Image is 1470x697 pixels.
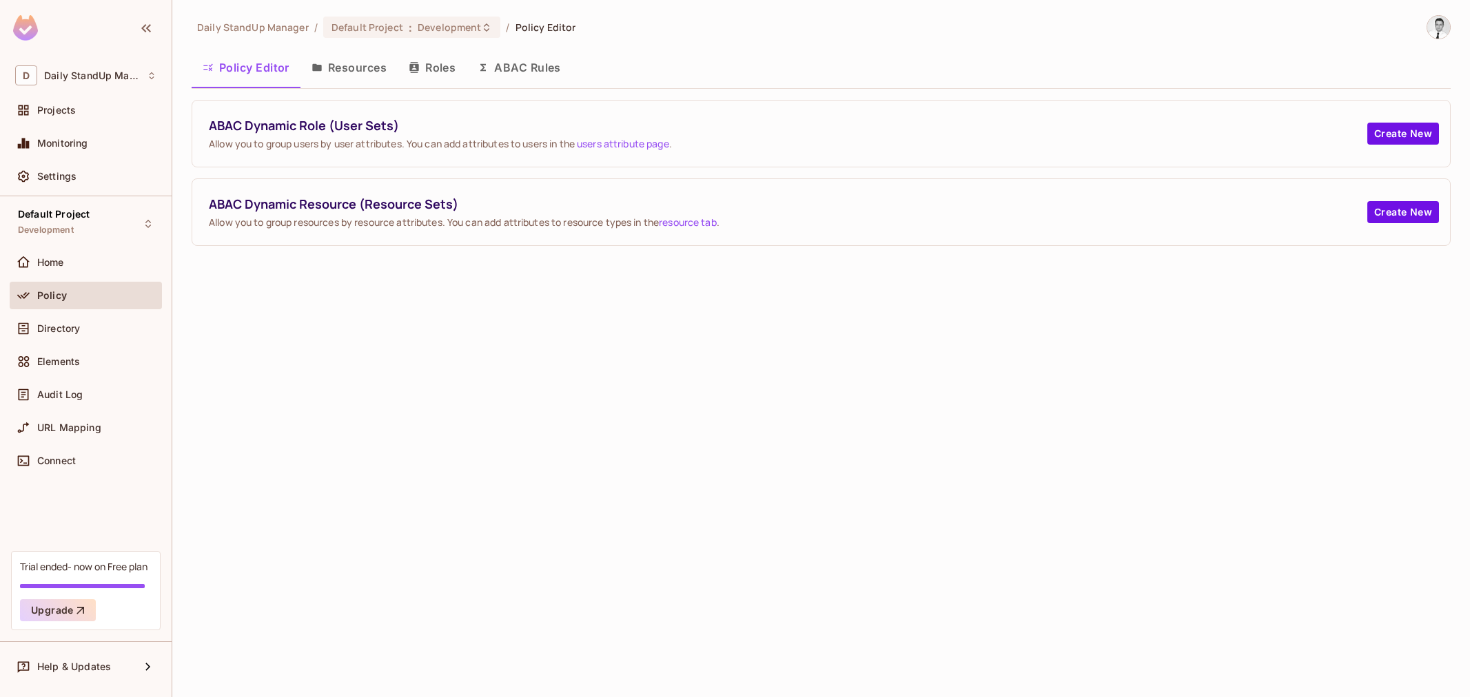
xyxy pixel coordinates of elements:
[398,50,467,85] button: Roles
[18,209,90,220] span: Default Project
[37,290,67,301] span: Policy
[300,50,398,85] button: Resources
[209,196,1367,213] span: ABAC Dynamic Resource (Resource Sets)
[13,15,38,41] img: SReyMgAAAABJRU5ErkJggg==
[314,21,318,34] li: /
[577,137,669,150] a: users attribute page
[1427,16,1450,39] img: Goran Jovanovic
[37,105,76,116] span: Projects
[37,422,101,433] span: URL Mapping
[209,137,1367,150] span: Allow you to group users by user attributes. You can add attributes to users in the .
[44,70,140,81] span: Workspace: Daily StandUp Manager
[192,50,300,85] button: Policy Editor
[209,216,1367,229] span: Allow you to group resources by resource attributes. You can add attributes to resource types in ...
[506,21,509,34] li: /
[15,65,37,85] span: D
[1367,123,1439,145] button: Create New
[209,117,1367,134] span: ABAC Dynamic Role (User Sets)
[659,216,717,229] a: resource tab
[467,50,572,85] button: ABAC Rules
[1367,201,1439,223] button: Create New
[197,21,309,34] span: the active workspace
[37,257,64,268] span: Home
[20,560,147,573] div: Trial ended- now on Free plan
[331,21,403,34] span: Default Project
[20,599,96,621] button: Upgrade
[37,138,88,149] span: Monitoring
[418,21,481,34] span: Development
[37,455,76,466] span: Connect
[37,389,83,400] span: Audit Log
[37,323,80,334] span: Directory
[37,171,76,182] span: Settings
[37,661,111,672] span: Help & Updates
[37,356,80,367] span: Elements
[408,22,413,33] span: :
[515,21,576,34] span: Policy Editor
[18,225,74,236] span: Development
